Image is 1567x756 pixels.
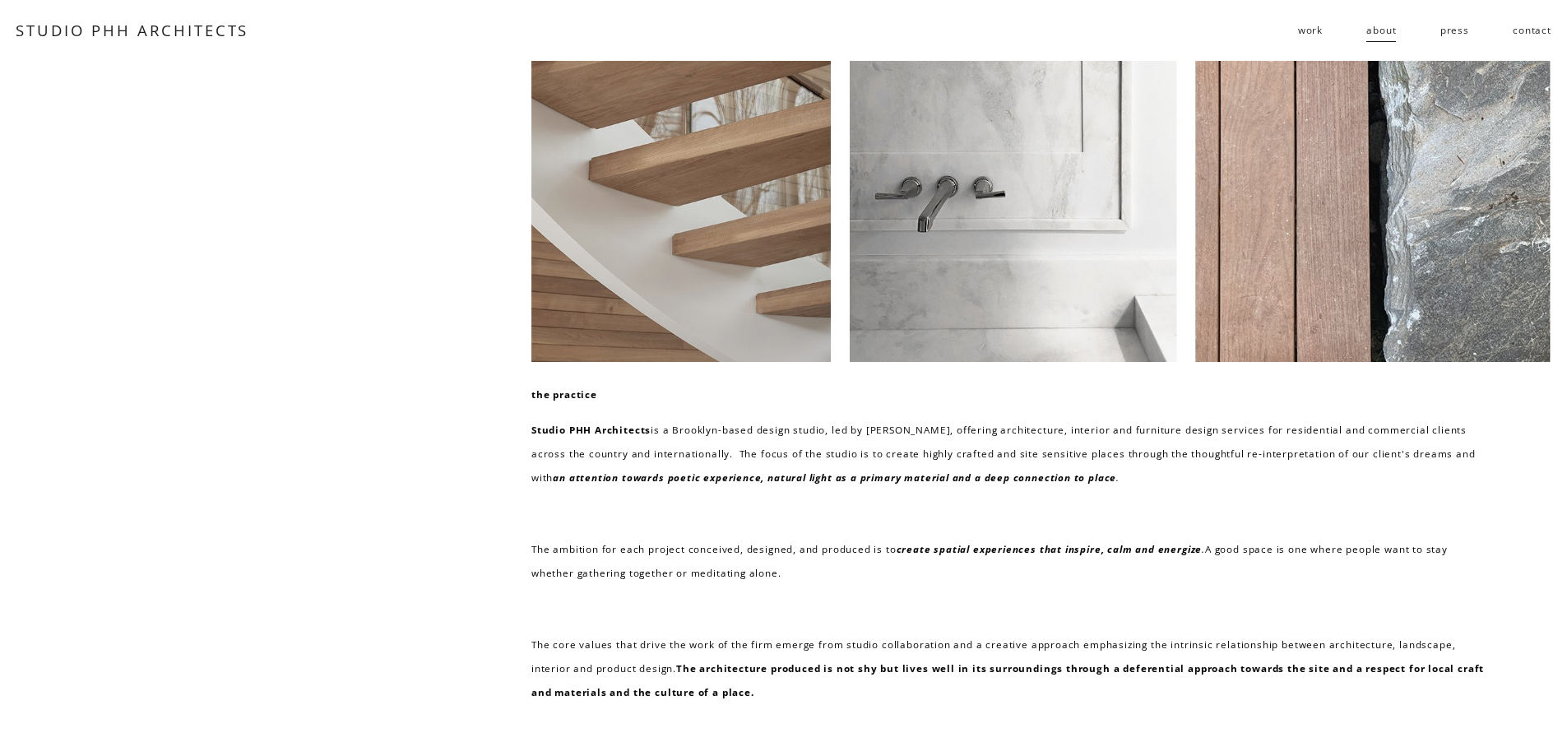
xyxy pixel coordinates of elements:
[1202,542,1205,555] em: .
[531,633,1487,705] p: The core values that drive the work of the firm emerge from studio collaboration and a creative a...
[1513,17,1551,44] a: contact
[16,20,248,40] a: STUDIO PHH ARCHITECTS
[1440,17,1469,44] a: press
[531,387,597,401] strong: the practice
[531,423,651,436] strong: Studio PHH Architects
[1366,17,1396,44] a: about
[531,537,1487,586] p: The ambition for each project conceived, designed, and produced is to A good space is one where p...
[1298,18,1323,42] span: work
[1116,471,1120,484] em: .
[553,471,1116,484] em: an attention towards poetic experience, natural light as a primary material and a deep connection...
[897,542,1203,555] em: create spatial experiences that inspire, calm and energize
[531,418,1487,490] p: is a Brooklyn-based design studio, led by [PERSON_NAME], offering architecture, interior and furn...
[531,661,1487,698] strong: The architecture produced is not shy but lives well in its surroundings through a deferential app...
[1298,17,1323,44] a: folder dropdown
